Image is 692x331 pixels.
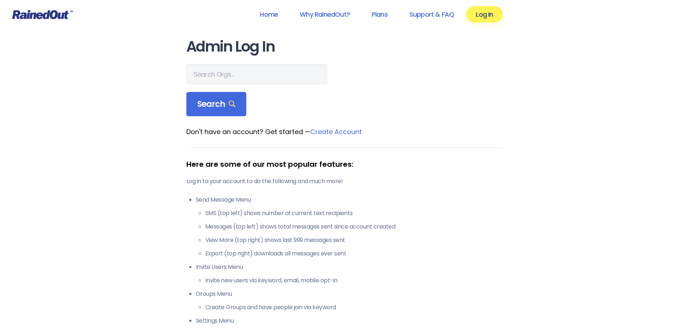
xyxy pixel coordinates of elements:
li: Groups Menu [196,290,506,312]
a: Log In [466,6,502,23]
a: Support & FAQ [400,6,464,23]
a: Plans [362,6,397,23]
span: Search [197,99,236,109]
li: Create Groups and have people join via keyword [205,303,506,312]
div: Here are some of our most popular features: [186,159,506,170]
a: Create Account [310,127,362,136]
li: Invite Users Menu [196,263,506,285]
li: Invite new users via keyword, email, mobile opt-in [205,276,506,285]
p: Log in to your account to do the following and much more! [186,177,506,186]
li: View More (top right) shows last 999 messages sent [205,236,506,245]
a: Why RainedOut? [290,6,359,23]
a: Home [250,6,287,23]
li: SMS (top left) shows number of current text recipients [205,209,506,218]
li: Export (top right) downloads all messages ever sent [205,249,506,258]
input: Search Orgs… [186,64,327,85]
li: Send Message Menu [196,195,506,258]
h1: Admin Log In [186,39,506,55]
div: Search [186,92,247,117]
li: Messages (top left) shows total messages sent since account created [205,222,506,231]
